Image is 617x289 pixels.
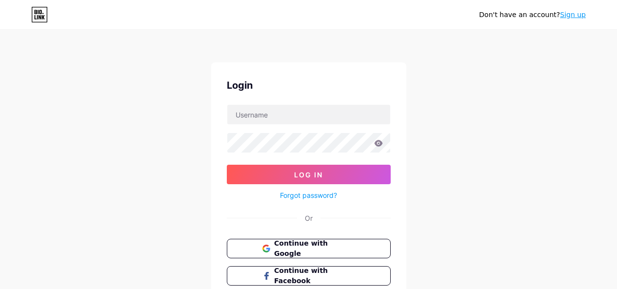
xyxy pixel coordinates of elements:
button: Continue with Google [227,239,391,258]
span: Continue with Google [274,238,355,259]
span: Log In [294,171,323,179]
span: Continue with Facebook [274,266,355,286]
button: Continue with Facebook [227,266,391,286]
button: Log In [227,165,391,184]
a: Forgot password? [280,190,337,200]
div: Don't have an account? [479,10,586,20]
div: Or [305,213,313,223]
div: Login [227,78,391,93]
a: Sign up [560,11,586,19]
input: Username [227,105,390,124]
